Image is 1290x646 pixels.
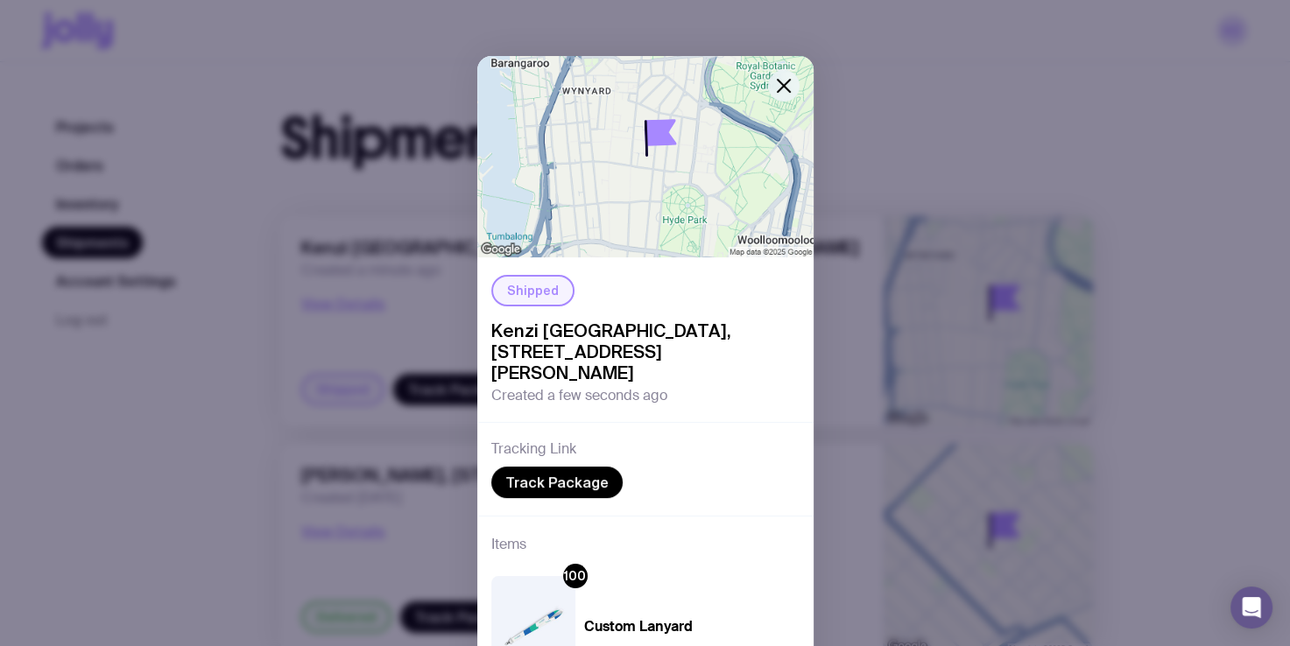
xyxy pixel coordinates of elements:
span: Created a few seconds ago [491,387,667,404]
h3: Tracking Link [491,440,576,458]
div: Open Intercom Messenger [1230,586,1272,628]
h4: Custom Lanyard [584,618,693,635]
div: 100 [563,564,588,588]
span: Kenzi [GEOGRAPHIC_DATA], [STREET_ADDRESS][PERSON_NAME] [491,320,800,383]
a: Track Package [491,467,623,498]
img: staticmap [477,56,814,257]
div: Shipped [491,275,575,306]
h3: Items [491,534,526,555]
